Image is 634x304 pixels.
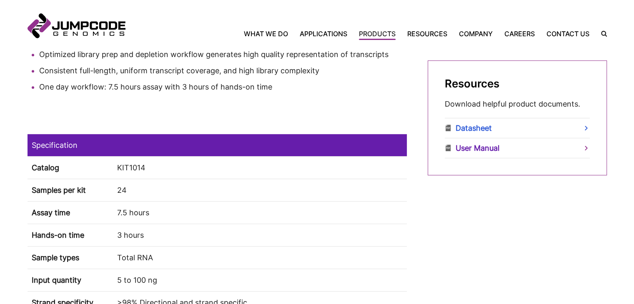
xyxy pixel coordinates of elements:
li: One day workflow: 7.5 hours assay with 3 hours of hands-on time [39,81,407,92]
a: Company [453,29,499,39]
label: Search the site. [595,31,607,37]
a: Careers [499,29,541,39]
td: 5 to 100 ng [113,269,407,291]
a: Datasheet [445,118,590,138]
th: Sample types [28,246,113,269]
td: 3 hours [113,224,407,246]
li: Optimized library prep and depletion workflow generates high quality representation of transcripts [39,49,407,60]
nav: Primary Navigation [125,29,595,39]
h2: Resources [445,77,590,90]
a: Contact Us [541,29,595,39]
p: Download helpful product documents. [445,98,590,110]
th: Input quantity [28,269,113,291]
a: Resources [401,29,453,39]
td: Specification [28,134,407,157]
td: Total RNA [113,246,407,269]
a: What We Do [244,29,294,39]
td: 24 [113,179,407,201]
a: Applications [294,29,353,39]
li: Consistent full-length, uniform transcript coverage, and high library complexity [39,65,407,76]
a: User Manual [445,138,590,158]
td: 7.5 hours [113,201,407,224]
th: Samples per kit [28,179,113,201]
th: Assay time [28,201,113,224]
td: KIT1014 [113,156,407,179]
th: Catalog [28,156,113,179]
th: Hands-on time [28,224,113,246]
a: Products [353,29,401,39]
